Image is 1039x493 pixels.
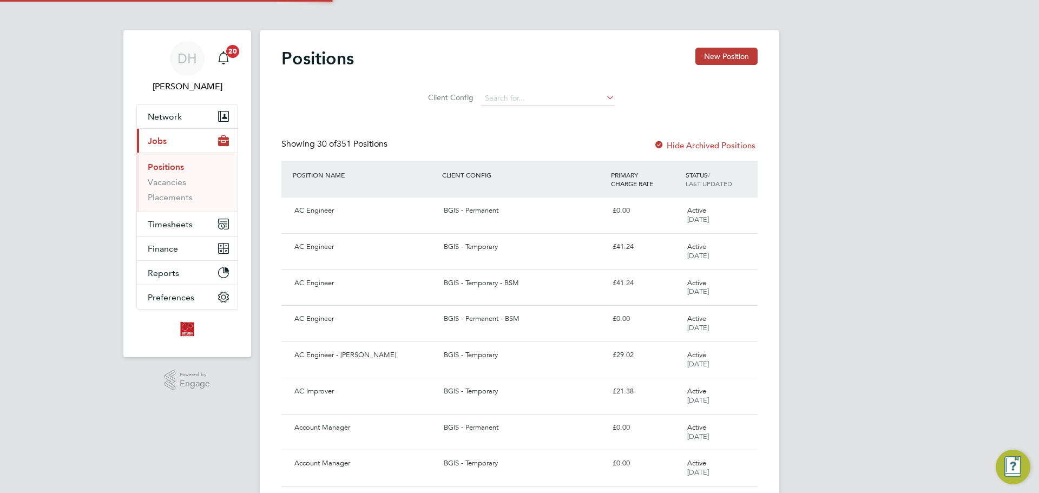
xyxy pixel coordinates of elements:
[687,432,709,441] span: [DATE]
[439,274,608,292] div: BGIS - Temporary - BSM
[137,104,238,128] button: Network
[608,383,683,400] div: £21.38
[687,423,706,432] span: Active
[137,285,238,309] button: Preferences
[687,350,706,359] span: Active
[148,292,194,303] span: Preferences
[148,162,184,172] a: Positions
[654,140,755,150] label: Hide Archived Positions
[687,206,706,215] span: Active
[439,346,608,364] div: BGIS - Temporary
[695,48,758,65] button: New Position
[425,93,474,102] label: Client Config
[290,346,439,364] div: AC Engineer - [PERSON_NAME]
[687,458,706,468] span: Active
[148,111,182,122] span: Network
[608,238,683,256] div: £41.24
[687,278,706,287] span: Active
[996,450,1030,484] button: Engage Resource Center
[290,455,439,472] div: Account Manager
[290,383,439,400] div: AC Improver
[687,215,709,224] span: [DATE]
[317,139,387,149] span: 351 Positions
[137,212,238,236] button: Timesheets
[439,202,608,220] div: BGIS - Permanent
[481,91,615,106] input: Search for...
[165,370,211,391] a: Powered byEngage
[439,310,608,328] div: BGIS - Permanent - BSM
[686,179,732,188] span: LAST UPDATED
[290,238,439,256] div: AC Engineer
[687,251,709,260] span: [DATE]
[687,468,709,477] span: [DATE]
[608,310,683,328] div: £0.00
[148,244,178,254] span: Finance
[123,30,251,357] nav: Main navigation
[180,379,210,389] span: Engage
[290,274,439,292] div: AC Engineer
[177,51,197,65] span: DH
[708,170,710,179] span: /
[290,202,439,220] div: AC Engineer
[137,236,238,260] button: Finance
[608,274,683,292] div: £41.24
[179,320,196,338] img: optionsresourcing-logo-retina.png
[317,139,337,149] span: 30 of
[148,136,167,146] span: Jobs
[687,314,706,323] span: Active
[687,359,709,369] span: [DATE]
[439,419,608,437] div: BGIS - Permanent
[137,129,238,153] button: Jobs
[687,396,709,405] span: [DATE]
[290,165,439,185] div: POSITION NAME
[687,287,709,296] span: [DATE]
[439,238,608,256] div: BGIS - Temporary
[439,165,608,185] div: CLIENT CONFIG
[608,455,683,472] div: £0.00
[687,323,709,332] span: [DATE]
[439,383,608,400] div: BGIS - Temporary
[687,242,706,251] span: Active
[290,310,439,328] div: AC Engineer
[136,41,238,93] a: DH[PERSON_NAME]
[281,139,390,150] div: Showing
[148,219,193,229] span: Timesheets
[683,165,758,193] div: STATUS
[608,202,683,220] div: £0.00
[608,346,683,364] div: £29.02
[213,41,234,76] a: 20
[290,419,439,437] div: Account Manager
[226,45,239,58] span: 20
[137,153,238,212] div: Jobs
[439,455,608,472] div: BGIS - Temporary
[136,80,238,93] span: Daniel Hobbs
[608,165,683,193] div: PRIMARY CHARGE RATE
[148,268,179,278] span: Reports
[137,261,238,285] button: Reports
[608,419,683,437] div: £0.00
[687,386,706,396] span: Active
[281,48,354,69] h2: Positions
[180,370,210,379] span: Powered by
[148,192,193,202] a: Placements
[148,177,186,187] a: Vacancies
[136,320,238,338] a: Go to home page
